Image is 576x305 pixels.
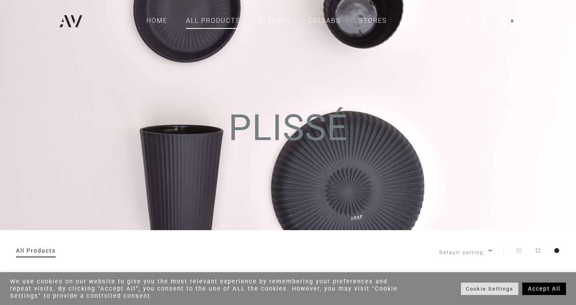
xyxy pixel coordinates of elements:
a: 0 [499,17,507,24]
div: We use cookies on our website to give you the most relevant experience by remembering your prefer... [10,278,399,299]
a: CLASSES [259,14,290,28]
a: COLLABS [308,14,340,28]
a: Cookie Settings [461,283,518,295]
span: Default sorting [439,246,491,259]
a: All products [186,14,240,28]
img: ATELIER VAN DE VEN [60,15,83,27]
a: ABOUT [405,14,430,28]
h1: PLISSÉ [16,110,560,160]
a: Home [146,14,168,28]
span: Default sorting [439,246,491,255]
a: STORES [359,14,387,28]
span: 0 [509,17,517,25]
a: All Products [16,247,56,254]
a: Accept All [522,283,566,295]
